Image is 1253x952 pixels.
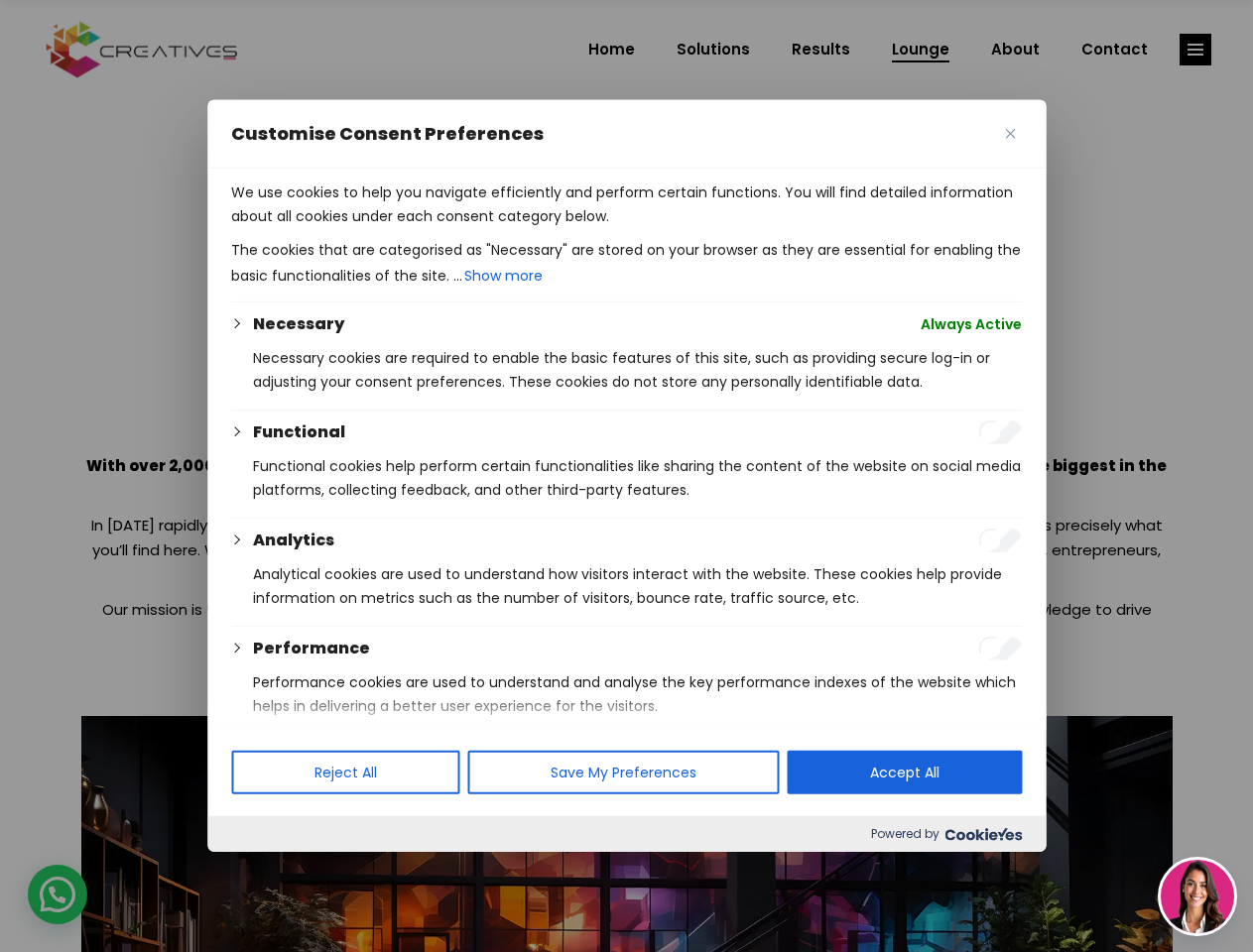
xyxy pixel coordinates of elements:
input: Enable Functional [978,420,1022,444]
img: Close [1005,129,1015,139]
img: agent [1161,860,1234,933]
button: Performance [253,637,370,660]
button: Show more [462,262,545,290]
p: Necessary cookies are required to enable the basic features of this site, such as providing secur... [253,346,1022,394]
button: Analytics [253,529,334,552]
div: Customise Consent Preferences [207,100,1046,852]
div: Powered by [207,816,1046,852]
p: Functional cookies help perform certain functionalities like sharing the content of the website o... [253,454,1022,502]
button: Accept All [787,751,1022,794]
p: The cookies that are categorised as "Necessary" are stored on your browser as they are essential ... [231,238,1022,290]
span: Customise Consent Preferences [231,122,544,146]
button: Functional [253,420,345,444]
p: We use cookies to help you navigate efficiently and perform certain functions. You will find deta... [231,180,1022,228]
button: Close [998,122,1022,146]
button: Save My Preferences [467,751,779,794]
input: Enable Performance [978,637,1022,660]
span: Always Active [921,312,1022,336]
p: Performance cookies are used to understand and analyse the key performance indexes of the website... [253,670,1022,718]
img: Cookieyes logo [944,828,1022,841]
input: Enable Analytics [978,529,1022,552]
button: Necessary [253,312,344,336]
button: Reject All [231,751,459,794]
p: Analytical cookies are used to understand how visitors interact with the website. These cookies h... [253,562,1022,610]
